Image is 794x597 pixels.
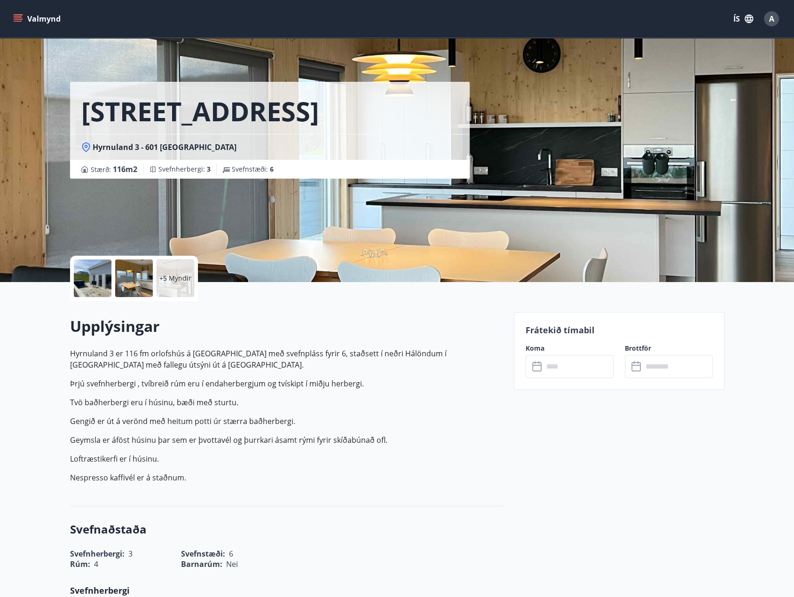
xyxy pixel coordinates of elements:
[93,142,236,152] span: Hyrnuland 3 - 601 [GEOGRAPHIC_DATA]
[91,164,137,175] span: Stærð :
[70,521,503,537] h3: Svefnaðstaða
[526,344,613,353] label: Koma
[526,324,713,336] p: Frátekið tímabil
[70,416,503,427] p: Gengið er út á verönd með heitum potti úr stærra baðherbergi.
[226,559,238,569] span: Nei
[70,378,503,389] p: Þrjú svefnherbergi , tvíbreið rúm eru í endaherbergjum og tvískipt í miðju herbergi.
[158,165,211,174] span: Svefnherbergi :
[232,165,274,174] span: Svefnstæði :
[159,274,191,283] p: +5 Myndir
[70,584,503,597] p: Svefnherbergi
[207,165,211,173] span: 3
[113,164,137,174] span: 116 m2
[70,316,503,337] h2: Upplýsingar
[760,8,783,30] button: A
[94,559,98,569] span: 4
[70,348,503,370] p: Hyrnuland 3 er 116 fm orlofshús á [GEOGRAPHIC_DATA] með svefnpláss fyrir 6, staðsett í neðri Hálö...
[11,10,64,27] button: menu
[70,434,503,446] p: Geymsla er áföst húsinu þar sem er þvottavél og þurrkari ásamt rými fyrir skíðabúnað ofl.
[70,472,503,483] p: Nespresso kaffivél er á staðnum.
[769,14,774,24] span: A
[81,93,319,129] h1: [STREET_ADDRESS]
[70,397,503,408] p: Tvö baðherbergi eru í húsinu, bæði með sturtu.
[70,559,90,569] span: Rúm :
[70,453,503,464] p: Loftræstikerfi er í húsinu.
[270,165,274,173] span: 6
[181,559,222,569] span: Barnarúm :
[728,10,758,27] button: ÍS
[625,344,713,353] label: Brottför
